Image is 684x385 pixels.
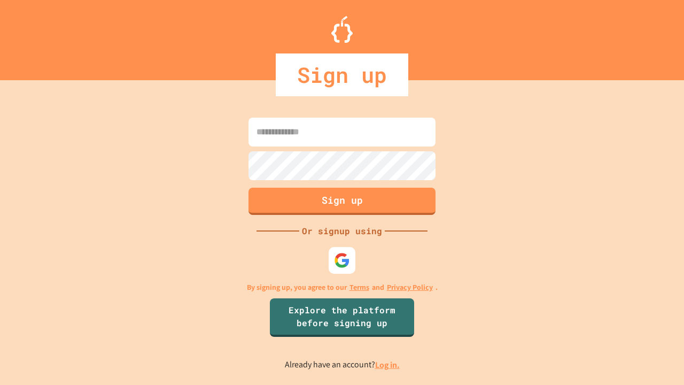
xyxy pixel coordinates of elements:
[285,358,400,372] p: Already have an account?
[387,282,433,293] a: Privacy Policy
[270,298,414,337] a: Explore the platform before signing up
[276,53,408,96] div: Sign up
[334,252,350,268] img: google-icon.svg
[375,359,400,371] a: Log in.
[349,282,369,293] a: Terms
[299,225,385,237] div: Or signup using
[247,282,438,293] p: By signing up, you agree to our and .
[331,16,353,43] img: Logo.svg
[248,188,436,215] button: Sign up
